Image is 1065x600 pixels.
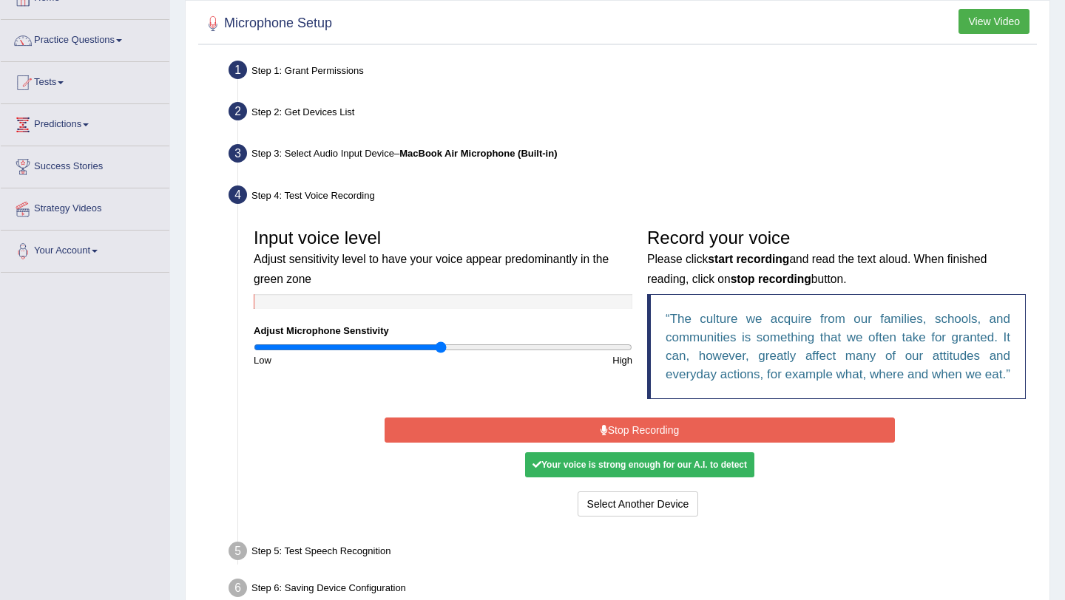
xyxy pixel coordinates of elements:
a: Practice Questions [1,20,169,57]
span: – [394,148,558,159]
div: Low [246,353,443,367]
small: Please click and read the text aloud. When finished reading, click on button. [647,253,987,284]
q: The culture we acquire from our families, schools, and communities is something that we often tak... [666,312,1010,381]
div: Step 4: Test Voice Recording [222,181,1043,214]
h3: Input voice level [254,228,632,287]
button: Select Another Device [578,491,699,517]
div: Step 1: Grant Permissions [222,56,1043,89]
div: Step 5: Test Speech Recognition [222,537,1043,570]
label: Adjust Microphone Senstivity [254,324,389,338]
small: Adjust sensitivity level to have your voice appear predominantly in the green zone [254,253,609,284]
a: Your Account [1,231,169,267]
div: Your voice is strong enough for our A.I. to detect [525,452,754,477]
button: View Video [958,9,1029,34]
h3: Record your voice [647,228,1026,287]
button: Stop Recording [385,417,894,443]
b: start recording [708,253,789,265]
h2: Microphone Setup [202,13,332,35]
div: Step 3: Select Audio Input Device [222,140,1043,172]
a: Strategy Videos [1,188,169,225]
div: Step 2: Get Devices List [222,98,1043,130]
b: stop recording [731,273,811,285]
a: Tests [1,62,169,99]
a: Success Stories [1,146,169,183]
div: High [443,353,640,367]
a: Predictions [1,104,169,141]
b: MacBook Air Microphone (Built-in) [399,148,557,159]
